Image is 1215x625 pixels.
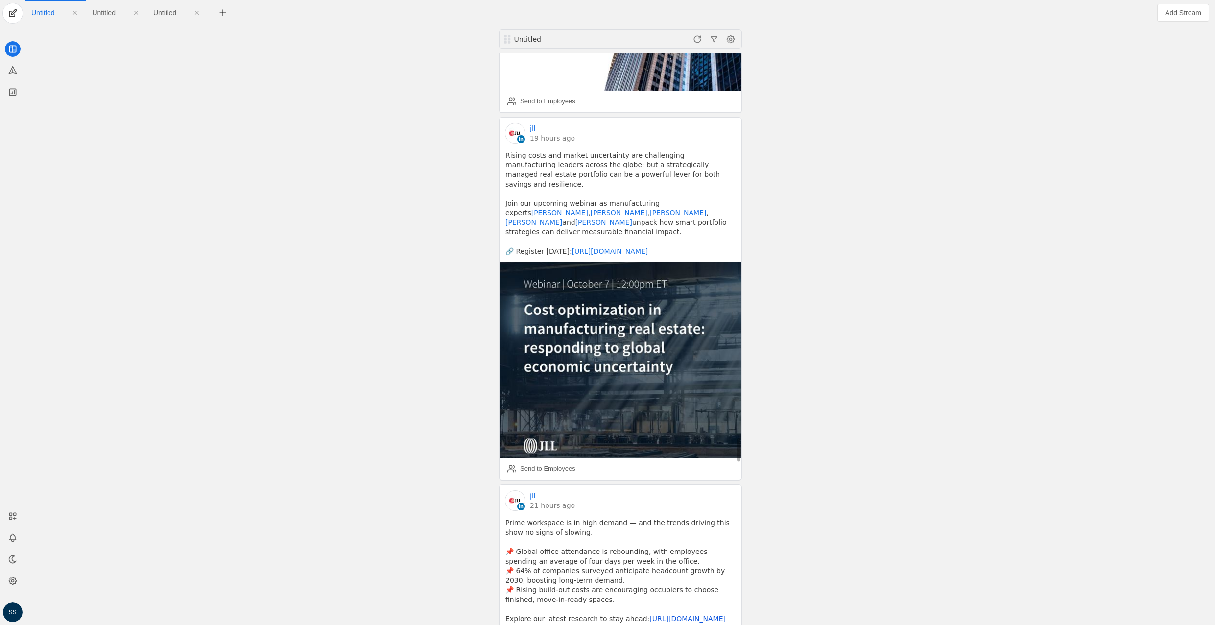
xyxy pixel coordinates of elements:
[503,461,579,477] button: Send to Employees
[500,262,741,458] img: undefined
[575,218,632,226] a: [PERSON_NAME]
[590,209,647,216] a: [PERSON_NAME]
[520,96,575,106] div: Send to Employees
[505,218,562,226] a: [PERSON_NAME]
[505,491,525,510] img: cache
[505,151,736,257] pre: Rising costs and market uncertainty are challenging manufacturing leaders across the globe; but a...
[505,518,736,624] pre: Prime workspace is in high demand — and the trends driving this show no signs of slowing. 📌 Globa...
[188,4,206,22] app-icon-button: Close Tab
[1157,4,1209,22] button: Add Stream
[649,209,706,216] a: [PERSON_NAME]
[572,247,648,255] a: [URL][DOMAIN_NAME]
[531,209,588,216] a: [PERSON_NAME]
[520,464,575,474] div: Send to Employees
[214,8,232,16] app-icon-button: New Tab
[31,9,54,16] span: Click to edit name
[530,491,536,501] a: jll
[505,123,525,143] img: cache
[530,133,575,143] a: 19 hours ago
[3,602,23,622] button: SS
[1165,8,1201,18] span: Add Stream
[530,501,575,510] a: 21 hours ago
[514,34,631,44] div: Untitled
[530,123,536,133] a: jll
[66,4,84,22] app-icon-button: Close Tab
[153,9,176,16] span: Click to edit name
[92,9,115,16] span: Click to edit name
[503,94,579,109] button: Send to Employees
[127,4,145,22] app-icon-button: Close Tab
[649,615,726,623] a: [URL][DOMAIN_NAME]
